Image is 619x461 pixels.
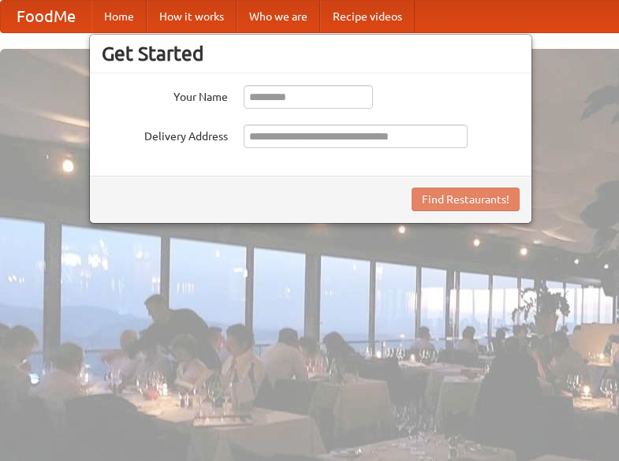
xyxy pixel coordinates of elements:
[147,1,237,32] a: How it works
[91,1,147,32] a: Home
[102,125,228,144] label: Delivery Address
[412,188,520,211] button: Find Restaurants!
[237,1,320,32] a: Who we are
[102,85,228,105] label: Your Name
[320,1,415,32] a: Recipe videos
[1,1,91,32] a: FoodMe
[102,42,520,65] h3: Get Started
